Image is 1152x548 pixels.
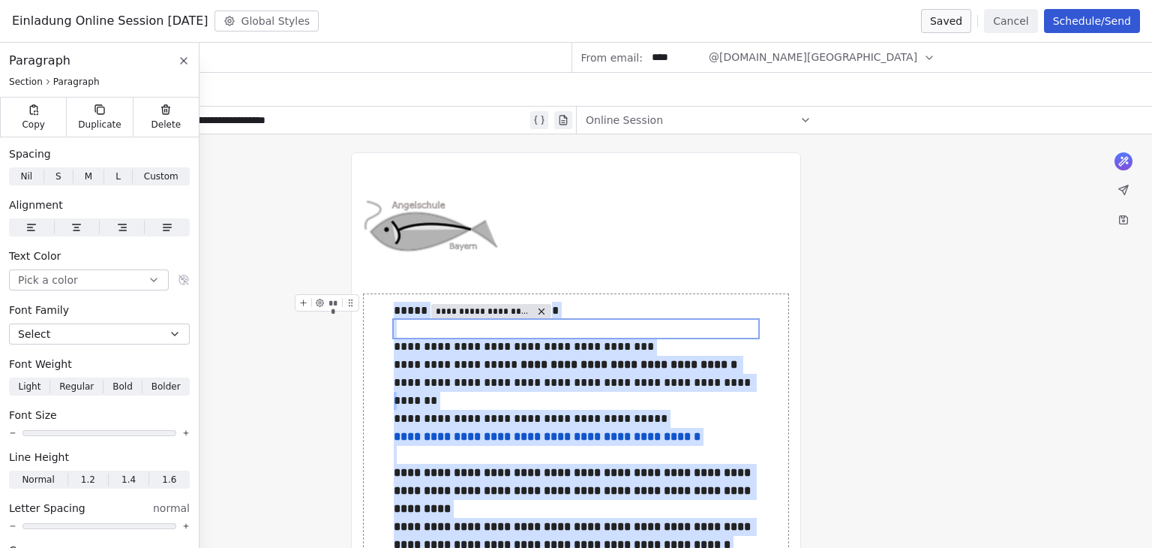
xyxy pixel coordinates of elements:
[984,9,1037,33] button: Cancel
[151,119,181,131] span: Delete
[20,170,32,183] span: Nil
[586,113,663,128] span: Online Session
[78,119,121,131] span: Duplicate
[9,248,61,263] span: Text Color
[153,501,190,516] span: normal
[22,473,54,486] span: Normal
[709,50,917,65] span: @[DOMAIN_NAME][GEOGRAPHIC_DATA]
[12,12,208,30] span: Einladung Online Session [DATE]
[9,146,51,161] span: Spacing
[162,473,176,486] span: 1.6
[18,380,40,393] span: Light
[9,76,43,88] span: Section
[1044,9,1140,33] button: Schedule/Send
[53,76,100,88] span: Paragraph
[9,450,69,465] span: Line Height
[9,357,72,372] span: Font Weight
[151,380,181,393] span: Bolder
[144,170,178,183] span: Custom
[581,50,643,65] span: From email:
[112,380,133,393] span: Bold
[59,380,94,393] span: Regular
[9,408,57,423] span: Font Size
[9,52,70,70] span: Paragraph
[9,197,63,212] span: Alignment
[9,269,169,291] button: Pick a color
[22,119,45,131] span: Copy
[9,303,69,318] span: Font Family
[121,473,136,486] span: 1.4
[18,327,50,342] span: Select
[115,170,121,183] span: L
[214,11,319,32] button: Global Styles
[9,501,85,516] span: Letter Spacing
[55,170,61,183] span: S
[921,9,971,33] button: Saved
[81,473,95,486] span: 1.2
[85,170,92,183] span: M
